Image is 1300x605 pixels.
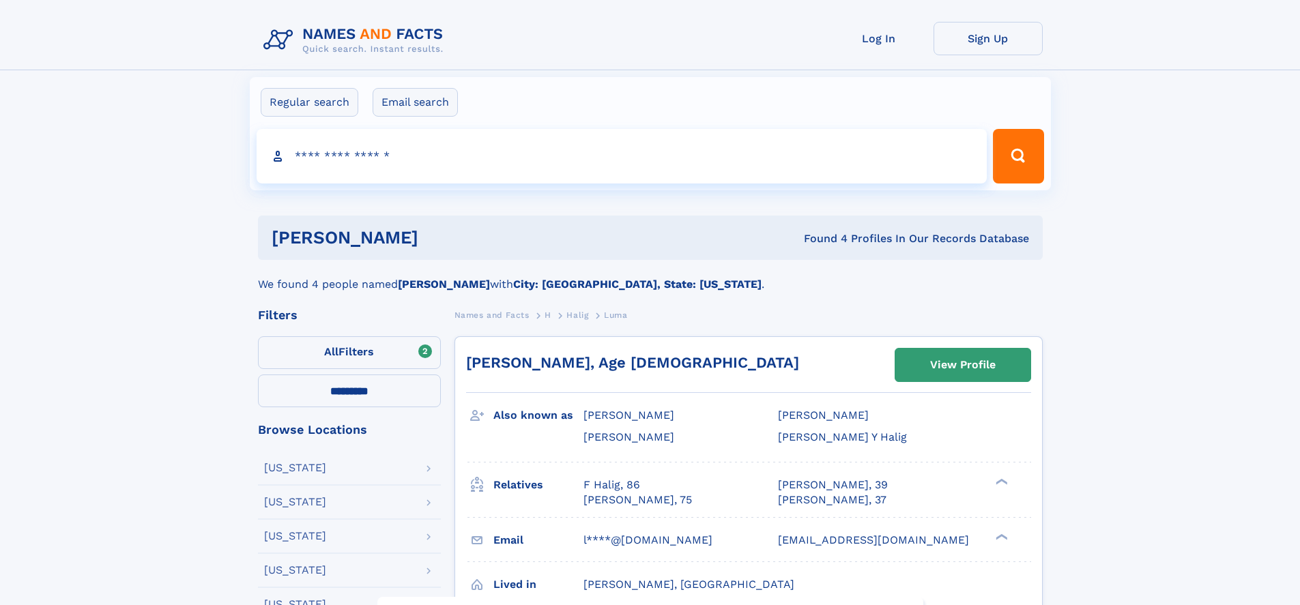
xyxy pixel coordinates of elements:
a: Names and Facts [454,306,530,323]
a: View Profile [895,349,1030,381]
input: search input [257,129,987,183]
b: [PERSON_NAME] [398,278,490,291]
a: F Halig, 86 [583,477,640,492]
span: Halig [566,310,588,320]
div: View Profile [930,349,996,381]
div: [US_STATE] [264,462,326,473]
a: [PERSON_NAME], Age [DEMOGRAPHIC_DATA] [466,354,799,371]
span: [PERSON_NAME] [583,430,674,443]
div: [US_STATE] [264,497,326,507]
span: Luma [604,310,627,320]
h3: Relatives [493,473,583,497]
label: Email search [373,88,458,117]
a: [PERSON_NAME], 39 [778,477,888,492]
span: [PERSON_NAME] [778,409,869,422]
span: [EMAIL_ADDRESS][DOMAIN_NAME] [778,533,969,546]
a: Log In [824,22,934,55]
div: ❯ [992,532,1009,541]
a: H [545,306,551,323]
a: [PERSON_NAME], 37 [778,492,886,507]
div: ❯ [992,477,1009,486]
div: [US_STATE] [264,531,326,542]
span: All [324,345,338,358]
b: City: [GEOGRAPHIC_DATA], State: [US_STATE] [513,278,762,291]
label: Regular search [261,88,358,117]
h3: Also known as [493,404,583,427]
span: [PERSON_NAME], [GEOGRAPHIC_DATA] [583,578,794,591]
a: Halig [566,306,588,323]
button: Search Button [993,129,1043,183]
div: [US_STATE] [264,565,326,576]
a: Sign Up [934,22,1043,55]
a: [PERSON_NAME], 75 [583,492,692,507]
label: Filters [258,336,441,369]
div: We found 4 people named with . [258,260,1043,293]
img: Logo Names and Facts [258,22,454,59]
h3: Email [493,529,583,552]
h3: Lived in [493,573,583,596]
span: H [545,310,551,320]
div: Browse Locations [258,424,441,436]
div: Filters [258,309,441,321]
h1: [PERSON_NAME] [272,229,611,246]
div: Found 4 Profiles In Our Records Database [611,231,1029,246]
span: [PERSON_NAME] [583,409,674,422]
span: [PERSON_NAME] Y Halig [778,430,907,443]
